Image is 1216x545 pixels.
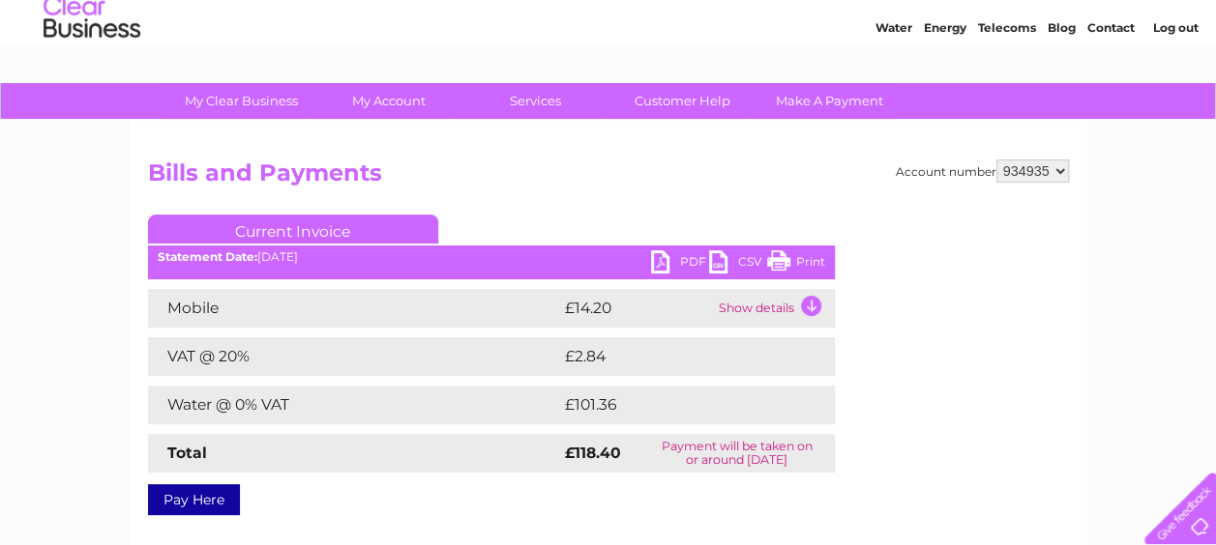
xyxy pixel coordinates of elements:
td: Mobile [148,289,560,328]
a: Pay Here [148,484,240,515]
a: Print [767,250,825,278]
div: [DATE] [148,250,835,264]
a: 0333 014 3131 [851,10,985,34]
td: Water @ 0% VAT [148,386,560,424]
a: Make A Payment [750,83,909,119]
a: PDF [651,250,709,278]
td: Show details [714,289,835,328]
strong: £118.40 [565,444,621,462]
td: £2.84 [560,337,790,376]
a: Customer Help [603,83,762,119]
td: £101.36 [560,386,798,424]
a: Telecoms [978,82,1036,97]
div: Account number [896,159,1069,183]
a: Log out [1152,82,1198,97]
td: VAT @ 20% [148,337,560,376]
td: Payment will be taken on or around [DATE] [639,434,834,473]
strong: Total [167,444,207,462]
td: £14.20 [560,289,714,328]
a: Blog [1048,82,1076,97]
h2: Bills and Payments [148,159,1069,196]
a: Energy [924,82,966,97]
a: Water [875,82,912,97]
img: logo.png [43,50,141,109]
div: Clear Business is a trading name of Verastar Limited (registered in [GEOGRAPHIC_DATA] No. 3667643... [152,11,1066,94]
a: Contact [1087,82,1135,97]
a: Services [456,83,615,119]
a: My Account [309,83,468,119]
a: CSV [709,250,767,278]
b: Statement Date: [158,249,257,264]
a: Current Invoice [148,215,438,244]
a: My Clear Business [162,83,321,119]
